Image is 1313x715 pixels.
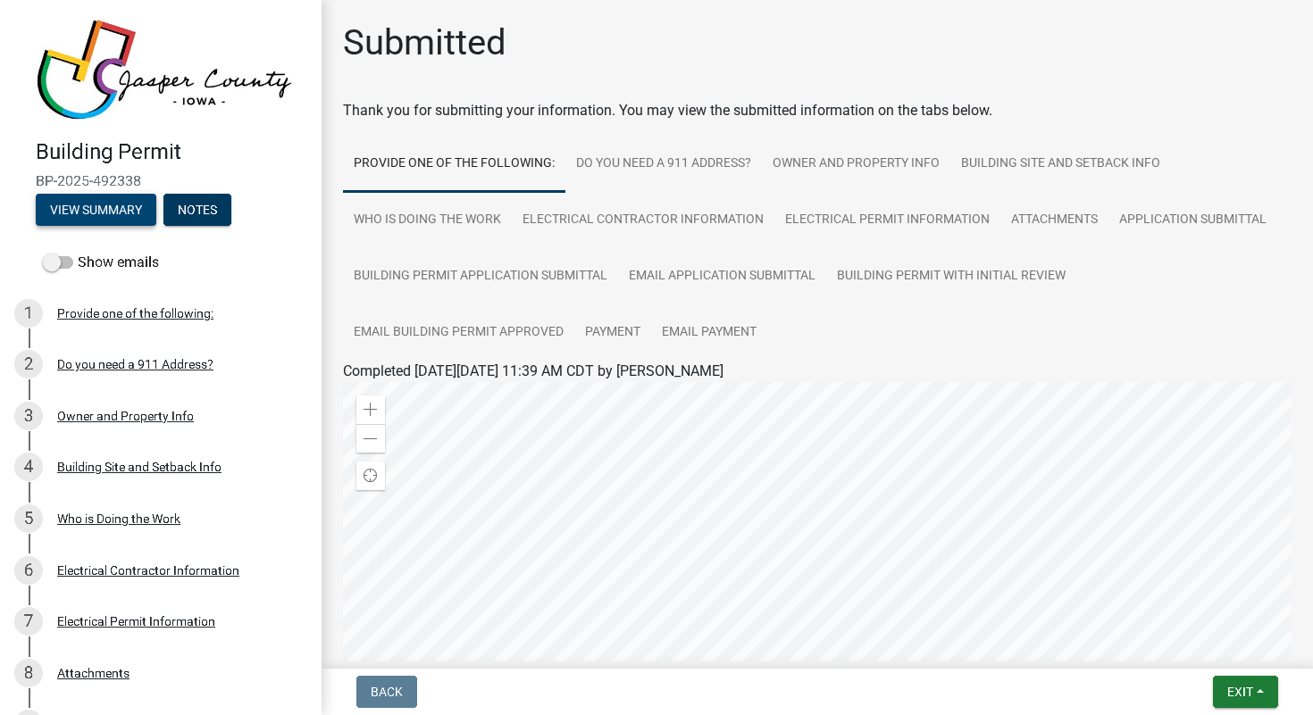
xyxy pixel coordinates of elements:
div: Electrical Permit Information [57,615,215,628]
a: Application Submittal [1108,192,1277,249]
div: Who is Doing the Work [57,512,180,525]
a: Who is Doing the Work [343,192,512,249]
button: Exit [1213,676,1278,708]
span: Completed [DATE][DATE] 11:39 AM CDT by [PERSON_NAME] [343,362,723,379]
div: 7 [14,607,43,636]
div: Do you need a 911 Address? [57,358,213,370]
a: Owner and Property Info [762,136,950,193]
div: Zoom out [356,424,385,453]
span: Back [371,685,403,699]
div: Building Site and Setback Info [57,461,222,473]
h1: Submitted [343,21,506,64]
div: Attachments [57,667,130,679]
a: Electrical Contractor Information [512,192,774,249]
a: Do you need a 911 Address? [565,136,762,193]
a: Building Permit Application Submittal [343,248,618,305]
button: Notes [163,194,231,226]
div: Find my location [356,461,385,490]
div: Thank you for submitting your information. You may view the submitted information on the tabs below. [343,100,1292,121]
label: Show emails [43,252,159,273]
a: Electrical Permit Information [774,192,1000,249]
a: Email Application Submittal [618,248,826,305]
div: Provide one of the following: [57,307,213,320]
div: Zoom in [356,395,385,424]
a: Payment [574,304,651,362]
a: Building Site and Setback Info [950,136,1171,193]
h4: Building Permit [36,139,307,165]
div: 1 [14,299,43,328]
a: Email Building Permit Approved [343,304,574,362]
img: Jasper County, Iowa [36,19,293,121]
div: 6 [14,556,43,585]
div: 5 [14,504,43,533]
div: 2 [14,350,43,378]
a: Email Payment [651,304,767,362]
span: Exit [1227,685,1253,699]
button: Back [356,676,417,708]
div: 4 [14,453,43,481]
div: 8 [14,659,43,687]
a: Provide one of the following: [343,136,565,193]
a: Attachments [1000,192,1108,249]
div: Electrical Contractor Information [57,564,239,577]
a: Building Permit with Initial Review [826,248,1076,305]
div: Owner and Property Info [57,410,194,422]
span: BP-2025-492338 [36,172,286,189]
wm-modal-confirm: Notes [163,204,231,218]
button: View Summary [36,194,156,226]
wm-modal-confirm: Summary [36,204,156,218]
div: 3 [14,402,43,430]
